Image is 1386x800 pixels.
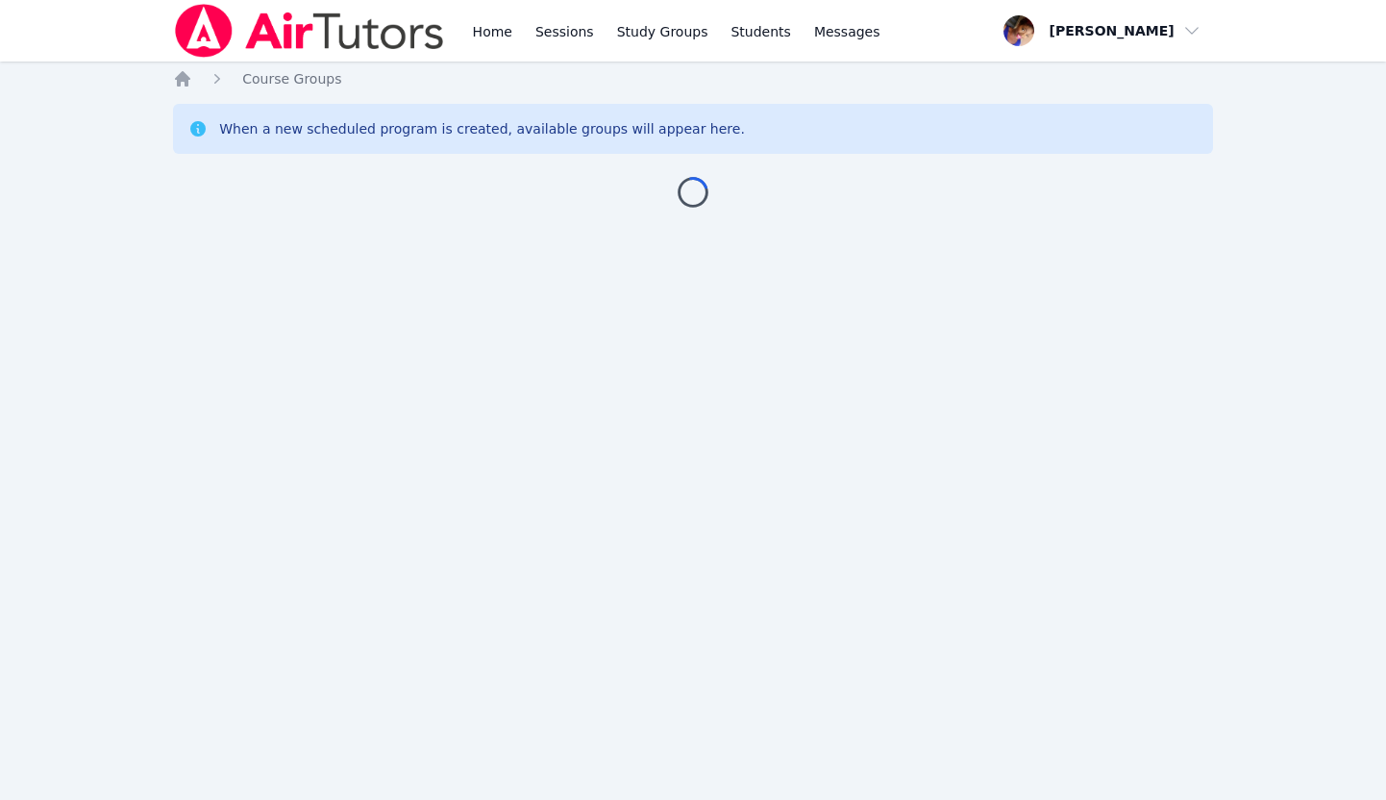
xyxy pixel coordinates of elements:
span: Course Groups [242,71,341,87]
span: Messages [814,22,880,41]
a: Course Groups [242,69,341,88]
img: Air Tutors [173,4,445,58]
div: When a new scheduled program is created, available groups will appear here. [219,119,745,138]
nav: Breadcrumb [173,69,1213,88]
